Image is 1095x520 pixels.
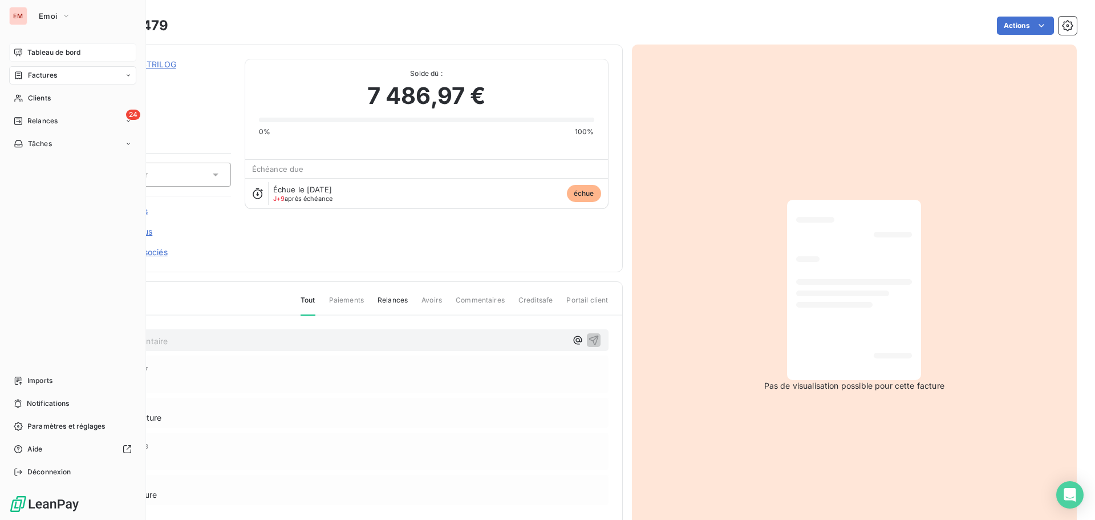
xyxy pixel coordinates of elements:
img: Logo LeanPay [9,495,80,513]
span: Avoirs [421,295,442,315]
div: Open Intercom Messenger [1056,481,1084,509]
span: Commentaires [456,295,505,315]
span: échue [567,185,601,202]
span: Relances [27,116,58,126]
button: Actions [997,17,1054,35]
span: 411DIS002 [90,72,231,82]
span: après échéance [273,195,333,202]
span: Aide [27,444,43,454]
span: Clients [28,93,51,103]
span: Déconnexion [27,467,71,477]
span: 100% [575,127,594,137]
span: Emoi [39,11,57,21]
span: Tâches [28,139,52,149]
span: Solde dû : [259,68,594,79]
span: Imports [27,376,52,386]
span: Échéance due [252,164,304,174]
span: Paramètres et réglages [27,421,105,432]
span: Pas de visualisation possible pour cette facture [764,380,944,392]
span: J+9 [273,195,285,203]
span: Creditsafe [518,295,553,315]
span: Tableau de bord [27,47,80,58]
span: Échue le [DATE] [273,185,332,194]
span: Relances [378,295,408,315]
span: Paiements [329,295,364,315]
span: 7 486,97 € [367,79,486,113]
span: Factures [28,70,57,80]
span: 0% [259,127,270,137]
span: Tout [301,295,315,316]
div: EM [9,7,27,25]
a: Aide [9,440,136,458]
span: 24 [126,110,140,120]
span: Notifications [27,398,69,409]
span: Portail client [566,295,608,315]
